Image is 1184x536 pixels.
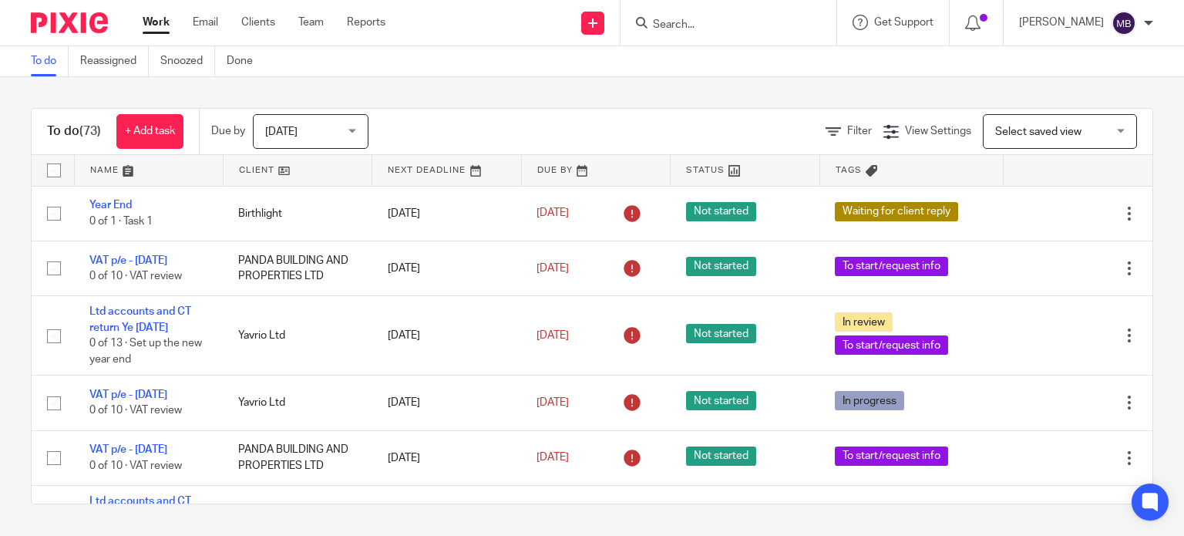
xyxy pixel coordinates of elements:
span: Waiting for client reply [835,202,958,221]
td: [DATE] [372,376,521,430]
td: [DATE] [372,430,521,485]
span: [DATE] [536,330,569,341]
span: Not started [686,391,756,410]
a: VAT p/e - [DATE] [89,389,167,400]
span: Filter [847,126,872,137]
span: Not started [686,202,756,221]
a: Team [298,15,324,30]
h1: To do [47,123,101,140]
span: Tags [836,166,862,174]
p: Due by [211,123,245,139]
td: [DATE] [372,296,521,376]
span: 0 of 13 · Set up the new year end [89,338,202,365]
td: PANDA BUILDING AND PROPERTIES LTD [223,241,372,295]
span: 0 of 10 · VAT review [89,460,182,471]
a: Reassigned [80,46,149,76]
span: Not started [686,257,756,276]
span: [DATE] [265,126,298,137]
span: To start/request info [835,447,948,466]
a: + Add task [116,114,183,149]
p: [PERSON_NAME] [1019,15,1104,30]
td: Yavrio Ltd [223,296,372,376]
span: Not started [686,447,756,466]
a: Work [143,15,170,30]
span: [DATE] [536,263,569,274]
span: To start/request info [835,257,948,276]
span: (73) [79,125,101,137]
span: Get Support [874,17,933,28]
a: Done [227,46,264,76]
a: Year End [89,200,132,211]
a: Email [193,15,218,30]
span: Not started [686,324,756,343]
span: Select saved view [995,126,1081,137]
a: VAT p/e - [DATE] [89,444,167,455]
a: Reports [347,15,385,30]
a: VAT p/e - [DATE] [89,255,167,266]
span: View Settings [905,126,971,137]
span: 0 of 10 · VAT review [89,405,182,416]
td: Yavrio Ltd [223,376,372,430]
td: [DATE] [372,186,521,241]
img: Pixie [31,12,108,33]
span: In progress [835,391,904,410]
td: [DATE] [372,241,521,295]
a: To do [31,46,69,76]
a: Ltd accounts and CT return Y/E - 2024 [89,496,191,522]
span: In review [835,312,893,332]
span: [DATE] [536,397,569,408]
span: 0 of 1 · Task 1 [89,216,153,227]
img: svg%3E [1112,11,1136,35]
td: PANDA BUILDING AND PROPERTIES LTD [223,430,372,485]
span: 0 of 10 · VAT review [89,271,182,281]
span: To start/request info [835,335,948,355]
a: Snoozed [160,46,215,76]
span: [DATE] [536,453,569,464]
a: Ltd accounts and CT return Ye [DATE] [89,306,191,332]
a: Clients [241,15,275,30]
span: [DATE] [536,208,569,219]
input: Search [651,19,790,32]
td: Birthlight [223,186,372,241]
